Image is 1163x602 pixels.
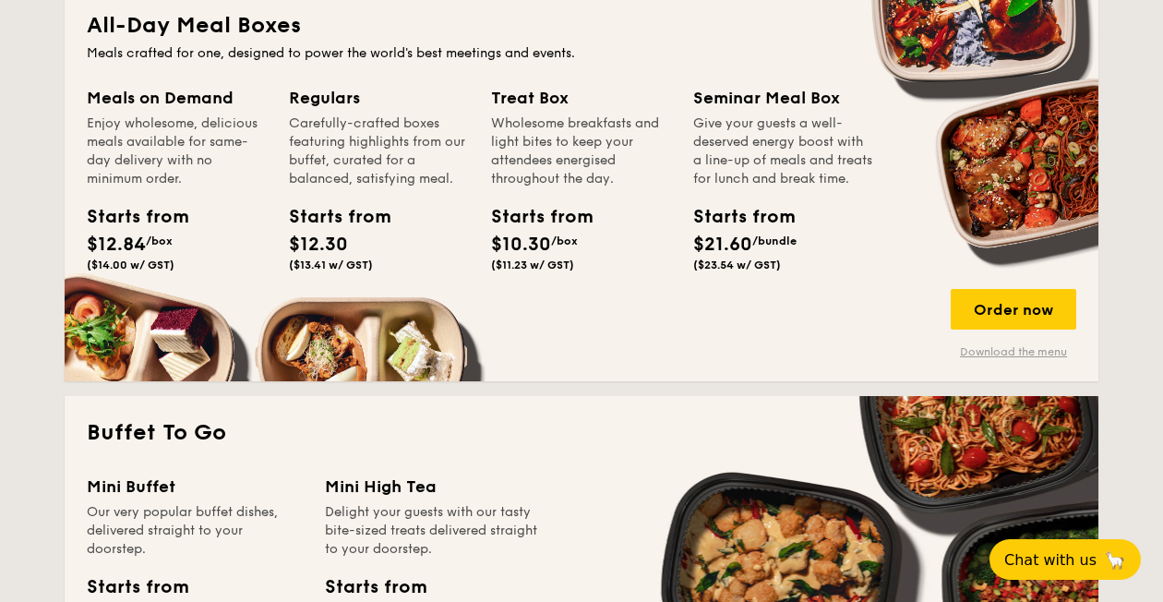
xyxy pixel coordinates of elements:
[491,259,574,271] span: ($11.23 w/ GST)
[693,234,752,256] span: $21.60
[289,85,469,111] div: Regulars
[491,234,551,256] span: $10.30
[951,344,1076,359] a: Download the menu
[951,289,1076,330] div: Order now
[693,203,776,231] div: Starts from
[87,11,1076,41] h2: All-Day Meal Boxes
[325,503,541,559] div: Delight your guests with our tasty bite-sized treats delivered straight to your doorstep.
[491,85,671,111] div: Treat Box
[87,259,174,271] span: ($14.00 w/ GST)
[289,203,372,231] div: Starts from
[325,474,541,500] div: Mini High Tea
[87,44,1076,63] div: Meals crafted for one, designed to power the world's best meetings and events.
[87,503,303,559] div: Our very popular buffet dishes, delivered straight to your doorstep.
[87,573,187,601] div: Starts from
[989,539,1141,580] button: Chat with us🦙
[289,114,469,188] div: Carefully-crafted boxes featuring highlights from our buffet, curated for a balanced, satisfying ...
[146,235,173,247] span: /box
[87,85,267,111] div: Meals on Demand
[491,114,671,188] div: Wholesome breakfasts and light bites to keep your attendees energised throughout the day.
[551,235,578,247] span: /box
[87,418,1076,448] h2: Buffet To Go
[87,474,303,500] div: Mini Buffet
[752,235,797,247] span: /bundle
[87,114,267,188] div: Enjoy wholesome, delicious meals available for same-day delivery with no minimum order.
[693,259,781,271] span: ($23.54 w/ GST)
[289,234,348,256] span: $12.30
[693,114,873,188] div: Give your guests a well-deserved energy boost with a line-up of meals and treats for lunch and br...
[491,203,574,231] div: Starts from
[325,573,426,601] div: Starts from
[87,234,146,256] span: $12.84
[1104,549,1126,571] span: 🦙
[693,85,873,111] div: Seminar Meal Box
[289,259,373,271] span: ($13.41 w/ GST)
[1004,551,1097,569] span: Chat with us
[87,203,170,231] div: Starts from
